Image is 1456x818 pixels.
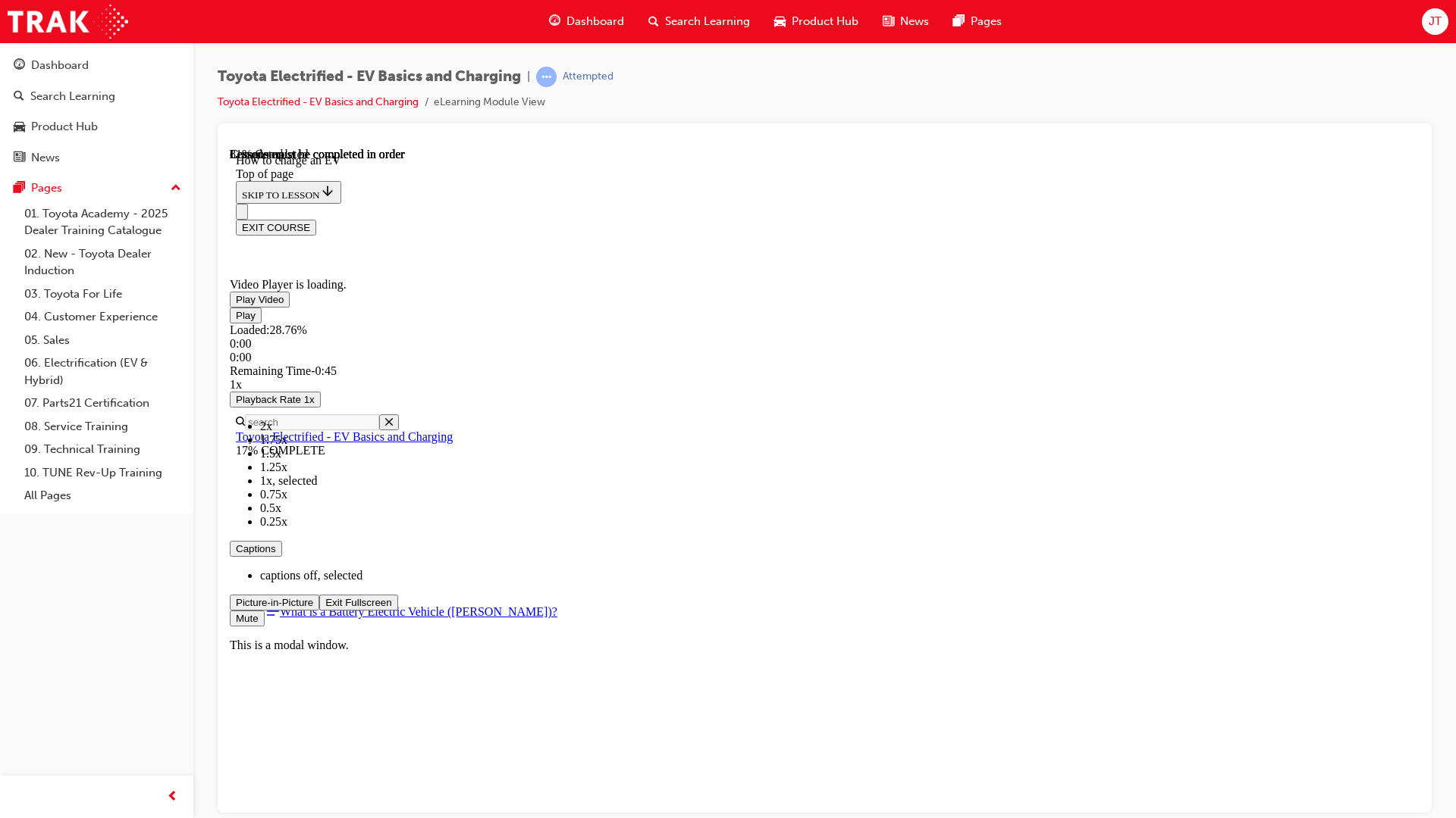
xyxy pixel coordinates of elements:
button: JT [1422,8,1448,35]
a: 01. Toyota Academy - 2025 Dealer Training Catalogue [18,202,187,242]
div: News [31,149,60,167]
span: Product Hub [792,13,858,30]
a: 07. Parts21 Certification [18,392,187,415]
span: | [527,68,530,86]
span: learningRecordVerb_ATTEMPT-icon [536,67,557,87]
a: News [6,144,187,172]
span: up-icon [171,179,181,198]
div: Search Learning [30,88,115,105]
span: JT [1429,13,1442,30]
span: search-icon [648,12,659,31]
img: Trak [8,5,128,39]
a: Dashboard [6,52,187,80]
a: pages-iconPages [941,6,1014,37]
a: 10. TUNE Rev-Up Training [18,461,187,485]
span: News [900,13,929,30]
button: DashboardSearch LearningProduct HubNews [6,48,187,174]
button: Pages [6,174,187,202]
span: prev-icon [167,788,178,807]
span: Dashboard [566,13,624,30]
span: guage-icon [14,59,25,73]
a: 05. Sales [18,329,187,352]
a: search-iconSearch Learning [636,6,762,37]
span: guage-icon [549,12,560,31]
span: search-icon [14,90,24,104]
a: 09. Technical Training [18,438,187,461]
a: Toyota Electrified - EV Basics and Charging [218,95,419,108]
span: Search Learning [665,13,750,30]
a: 03. Toyota For Life [18,283,187,306]
a: All Pages [18,484,187,507]
a: 06. Electrification (EV & Hybrid) [18,351,187,392]
a: 04. Customer Experience [18,305,187,329]
a: news-iconNews [871,6,941,37]
li: eLearning Module View [434,94,545,111]
div: Attempted [563,70,613,84]
a: 08. Service Training [18,415,187,439]
span: news-icon [14,151,25,165]
span: pages-icon [953,12,965,31]
div: Pages [31,180,62,197]
span: car-icon [774,12,786,31]
span: Pages [971,13,1002,30]
div: Dashboard [31,57,89,74]
span: Toyota Electrified - EV Basics and Charging [218,68,521,86]
a: car-iconProduct Hub [762,6,871,37]
a: Search Learning [6,83,187,111]
span: news-icon [883,12,894,31]
a: guage-iconDashboard [537,6,636,37]
div: Product Hub [31,118,98,136]
a: 02. New - Toyota Dealer Induction [18,242,187,283]
span: car-icon [14,120,25,134]
a: Product Hub [6,113,187,141]
span: pages-icon [14,182,25,195]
